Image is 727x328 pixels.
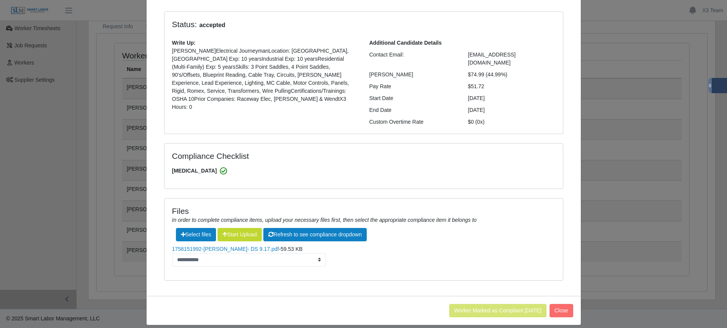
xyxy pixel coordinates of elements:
button: Refresh to see compliance dropdown [263,228,367,241]
button: Worker Marked as Compliant [DATE] [449,304,546,317]
span: Select files [176,228,216,241]
h4: Compliance Checklist [172,151,424,161]
div: Custom Overtime Rate [364,118,463,126]
span: [MEDICAL_DATA] [172,167,555,175]
span: $0 (0x) [468,119,485,125]
div: [PERSON_NAME] [364,71,463,79]
div: End Date [364,106,463,114]
div: [DATE] [462,94,561,102]
li: - [172,245,555,267]
a: 1758151992-[PERSON_NAME]- DS 9.17.pdf [172,246,279,252]
span: accepted [197,21,228,30]
button: Close [550,304,573,317]
button: Start Upload [218,228,262,241]
div: $74.99 (44.99%) [462,71,561,79]
i: In order to complete compliance items, upload your necessary files first, then select the appropr... [172,217,477,223]
b: Write Up: [172,40,196,46]
div: Contact Email: [364,51,463,67]
div: $51.72 [462,82,561,90]
h4: Files [172,206,555,216]
span: [DATE] [468,107,485,113]
div: Start Date [364,94,463,102]
span: 59.53 KB [280,246,303,252]
b: Additional Candidate Details [369,40,442,46]
span: [EMAIL_ADDRESS][DOMAIN_NAME] [468,52,516,66]
div: Pay Rate [364,82,463,90]
p: [PERSON_NAME]Electrical JourneymanLocation: [GEOGRAPHIC_DATA], [GEOGRAPHIC_DATA] Exp: 10 yearsInd... [172,47,358,111]
h4: Status: [172,19,457,30]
